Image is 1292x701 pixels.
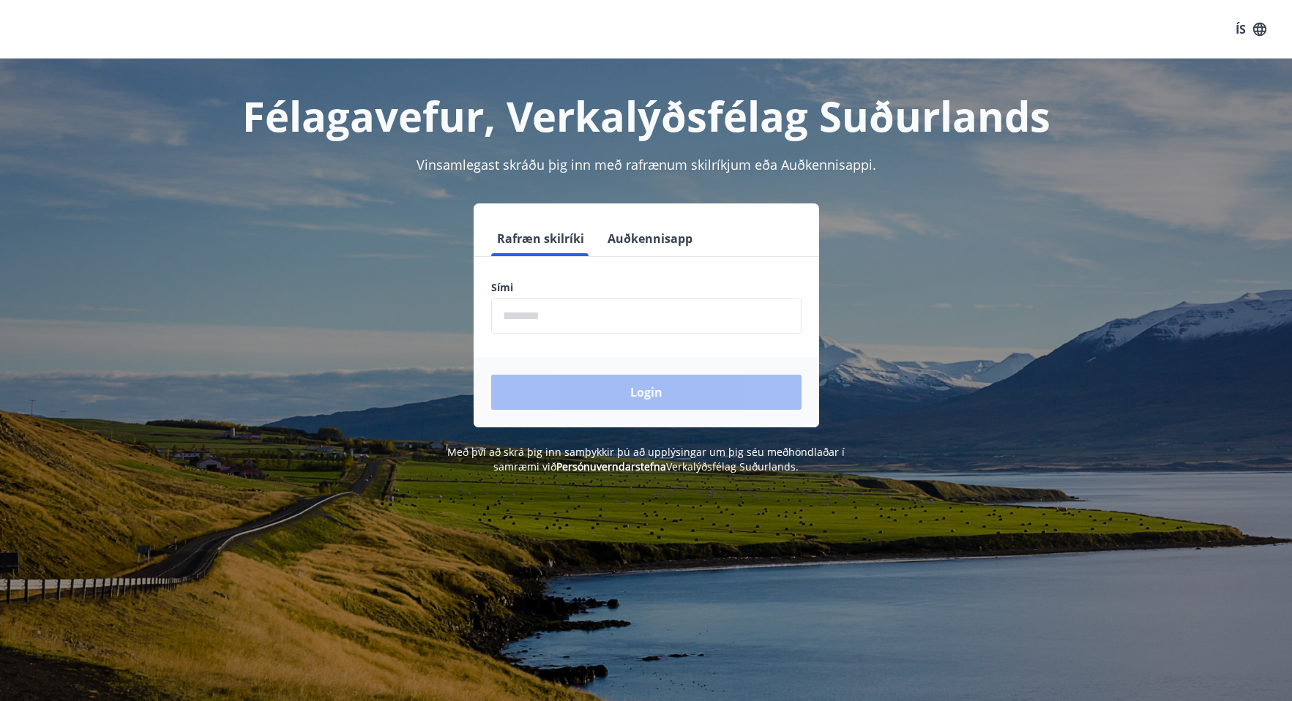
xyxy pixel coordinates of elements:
[491,221,590,256] button: Rafræn skilríki
[137,88,1156,143] h1: Félagavefur, Verkalýðsfélag Suðurlands
[602,221,698,256] button: Auðkennisapp
[417,156,876,173] span: Vinsamlegast skráðu þig inn með rafrænum skilríkjum eða Auðkennisappi.
[447,445,845,473] span: Með því að skrá þig inn samþykkir þú að upplýsingar um þig séu meðhöndlaðar í samræmi við Verkalý...
[491,280,802,295] label: Sími
[556,460,666,473] a: Persónuverndarstefna
[1228,16,1274,42] button: ÍS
